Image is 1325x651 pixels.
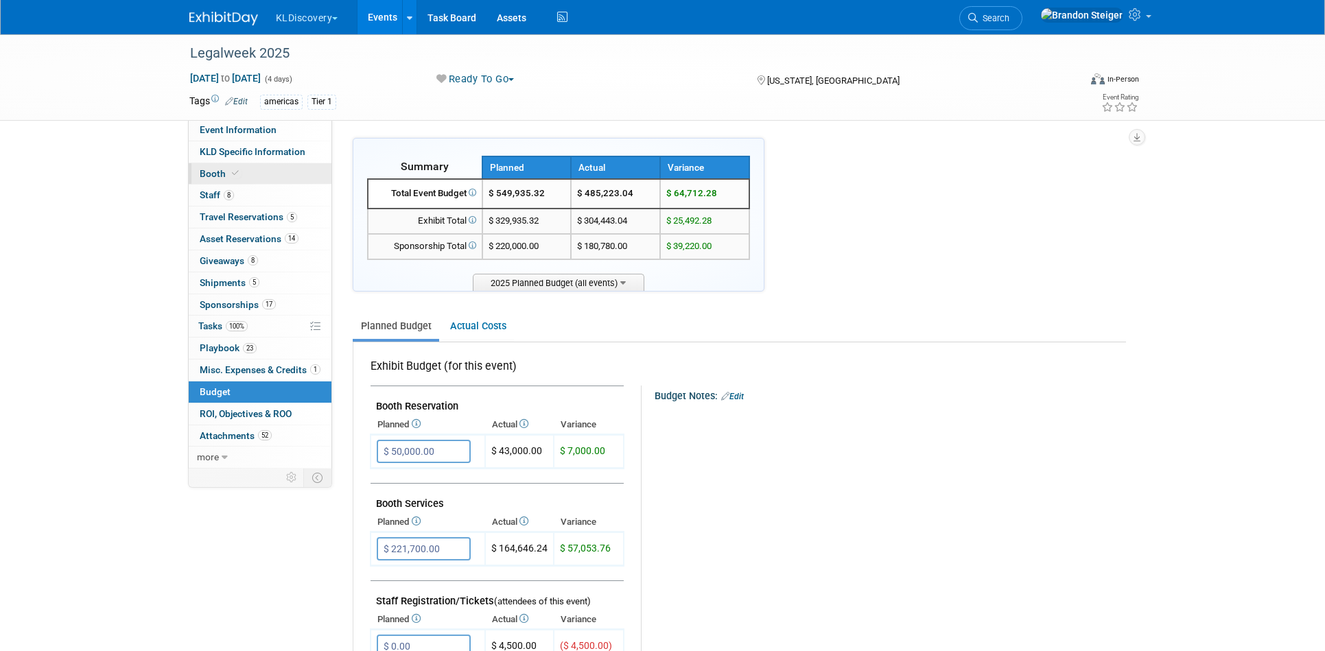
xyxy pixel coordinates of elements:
a: Search [959,6,1022,30]
span: 52 [258,430,272,440]
span: ROI, Objectives & ROO [200,408,292,419]
span: 1 [310,364,320,375]
a: Travel Reservations5 [189,206,331,228]
span: $ 43,000.00 [491,445,542,456]
div: Sponsorship Total [374,240,476,253]
a: Planned Budget [353,313,439,339]
td: Staff Registration/Tickets [371,581,624,611]
th: Planned [371,610,485,629]
span: KLD Specific Information [200,146,305,157]
th: Variance [554,610,624,629]
span: (4 days) [263,75,292,84]
span: Booth [200,168,242,179]
a: KLD Specific Information [189,141,331,163]
span: Sponsorships [200,299,276,310]
a: Giveaways8 [189,250,331,272]
a: Asset Reservations14 [189,228,331,250]
th: Actual [485,610,554,629]
a: more [189,447,331,468]
span: $ 220,000.00 [489,241,539,251]
span: $ 549,935.32 [489,188,545,198]
span: Giveaways [200,255,258,266]
span: $ 57,053.76 [560,543,611,554]
span: Staff [200,189,234,200]
span: 2025 Planned Budget (all events) [473,274,644,291]
span: Misc. Expenses & Credits [200,364,320,375]
img: ExhibitDay [189,12,258,25]
span: Playbook [200,342,257,353]
span: 23 [243,343,257,353]
div: Event Rating [1101,94,1138,101]
span: 8 [248,255,258,265]
span: 5 [287,212,297,222]
div: In-Person [1107,74,1139,84]
a: Shipments5 [189,272,331,294]
a: Edit [225,97,248,106]
span: Attachments [200,430,272,441]
span: $ 39,220.00 [666,241,712,251]
span: Search [978,13,1009,23]
span: $ 25,492.28 [666,215,712,226]
div: Tier 1 [307,95,336,109]
img: Format-Inperson.png [1091,73,1105,84]
span: (attendees of this event) [494,596,591,606]
i: Booth reservation complete [232,169,239,177]
td: $ 485,223.04 [571,179,660,209]
span: Asset Reservations [200,233,298,244]
th: Variance [660,156,749,179]
div: Exhibit Budget (for this event) [371,359,618,381]
a: Playbook23 [189,338,331,359]
td: Personalize Event Tab Strip [280,469,304,486]
img: Brandon Steiger [1040,8,1123,23]
td: $ 304,443.04 [571,209,660,234]
span: 14 [285,233,298,244]
td: Toggle Event Tabs [303,469,331,486]
span: $ 64,712.28 [666,188,717,198]
span: Summary [401,160,449,173]
a: Booth [189,163,331,185]
span: Event Information [200,124,277,135]
a: Actual Costs [442,313,514,339]
td: $ 180,780.00 [571,234,660,259]
div: Budget Notes: [655,386,1125,403]
span: 100% [226,321,248,331]
td: Booth Services [371,484,624,513]
th: Planned [482,156,572,179]
div: americas [260,95,303,109]
th: Actual [485,512,554,532]
span: Tasks [198,320,248,331]
span: 8 [224,190,234,200]
div: Total Event Budget [374,187,476,200]
span: [US_STATE], [GEOGRAPHIC_DATA] [767,75,900,86]
button: Ready To Go [432,72,519,86]
a: Event Information [189,119,331,141]
span: $ 7,000.00 [560,445,605,456]
a: Staff8 [189,185,331,206]
span: 5 [249,277,259,287]
a: Sponsorships17 [189,294,331,316]
span: more [197,451,219,462]
td: Tags [189,94,248,110]
th: Planned [371,415,485,434]
span: Travel Reservations [200,211,297,222]
span: 17 [262,299,276,309]
td: Booth Reservation [371,386,624,416]
td: $ 164,646.24 [485,532,554,566]
span: ($ 4,500.00) [560,640,612,651]
span: Budget [200,386,231,397]
th: Variance [554,512,624,532]
th: Actual [485,415,554,434]
a: Attachments52 [189,425,331,447]
a: Edit [721,392,744,401]
a: Misc. Expenses & Credits1 [189,359,331,381]
a: Budget [189,381,331,403]
div: Legalweek 2025 [185,41,1059,66]
th: Actual [571,156,660,179]
span: $ 329,935.32 [489,215,539,226]
a: ROI, Objectives & ROO [189,403,331,425]
th: Variance [554,415,624,434]
span: Shipments [200,277,259,288]
span: [DATE] [DATE] [189,72,261,84]
a: Tasks100% [189,316,331,337]
th: Planned [371,512,485,532]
